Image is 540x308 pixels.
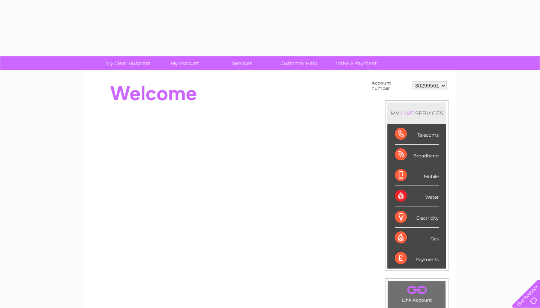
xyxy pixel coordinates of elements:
[395,145,439,165] div: Broadband
[268,56,330,70] a: Customer Help
[395,207,439,228] div: Electricity
[399,110,415,117] div: LIVE
[370,79,411,93] td: Account number
[388,281,446,305] td: Link Account
[395,248,439,269] div: Payments
[395,124,439,145] div: Telecoms
[211,56,273,70] a: Services
[325,56,387,70] a: Make A Payment
[154,56,216,70] a: My Account
[395,228,439,248] div: Gas
[387,103,446,124] div: MY SERVICES
[395,165,439,186] div: Mobile
[97,56,159,70] a: My Clear Business
[395,186,439,207] div: Water
[390,283,444,296] a: .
